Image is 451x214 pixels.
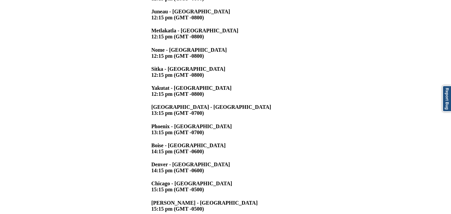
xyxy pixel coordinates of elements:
h4: Sitka - [GEOGRAPHIC_DATA] [151,66,448,78]
h4: Chicago - [GEOGRAPHIC_DATA] [151,181,448,193]
div: 15:15 pm (GMT -0500) [151,187,448,193]
h4: Denver - [GEOGRAPHIC_DATA] [151,162,448,174]
div: 12:15 pm (GMT -0800) [151,72,448,78]
h4: Metlakatla - [GEOGRAPHIC_DATA] [151,28,448,40]
h4: [GEOGRAPHIC_DATA] - [GEOGRAPHIC_DATA] [151,104,448,116]
div: 15:15 pm (GMT -0500) [151,206,448,212]
div: 12:15 pm (GMT -0800) [151,15,448,21]
div: 13:15 pm (GMT -0700) [151,130,448,136]
div: 14:15 pm (GMT -0600) [151,168,448,174]
div: 14:15 pm (GMT -0600) [151,149,448,155]
div: 13:15 pm (GMT -0700) [151,110,448,116]
a: Report Bug [442,85,451,112]
h4: Phoenix - [GEOGRAPHIC_DATA] [151,124,448,136]
h4: Yakutat - [GEOGRAPHIC_DATA] [151,85,448,97]
div: 12:15 pm (GMT -0800) [151,91,448,97]
h4: Nome - [GEOGRAPHIC_DATA] [151,47,448,59]
div: 12:15 pm (GMT -0800) [151,34,448,40]
h4: Juneau - [GEOGRAPHIC_DATA] [151,9,448,21]
h4: [PERSON_NAME] - [GEOGRAPHIC_DATA] [151,200,448,212]
h4: Boise - [GEOGRAPHIC_DATA] [151,143,448,155]
div: 12:15 pm (GMT -0800) [151,53,448,59]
